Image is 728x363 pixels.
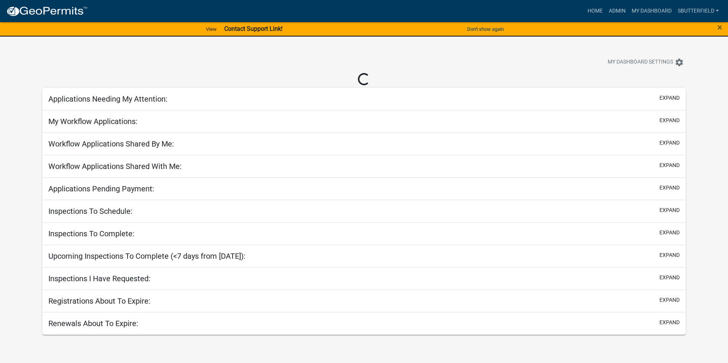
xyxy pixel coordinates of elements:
[48,274,150,283] h5: Inspections I Have Requested:
[659,229,680,237] button: expand
[659,139,680,147] button: expand
[48,319,138,328] h5: Renewals About To Expire:
[659,116,680,124] button: expand
[464,23,507,35] button: Don't show again
[659,251,680,259] button: expand
[584,4,606,18] a: Home
[659,94,680,102] button: expand
[659,161,680,169] button: expand
[48,139,174,148] h5: Workflow Applications Shared By Me:
[48,94,168,103] h5: Applications Needing My Attention:
[659,206,680,214] button: expand
[659,184,680,192] button: expand
[48,296,150,306] h5: Registrations About To Expire:
[48,184,154,193] h5: Applications Pending Payment:
[717,22,722,33] span: ×
[48,229,134,238] h5: Inspections To Complete:
[675,4,722,18] a: Sbutterfield
[602,55,690,70] button: My Dashboard Settingssettings
[629,4,675,18] a: My Dashboard
[203,23,220,35] a: View
[48,162,182,171] h5: Workflow Applications Shared With Me:
[48,207,133,216] h5: Inspections To Schedule:
[224,25,283,32] strong: Contact Support Link!
[48,117,137,126] h5: My Workflow Applications:
[659,296,680,304] button: expand
[608,58,673,67] span: My Dashboard Settings
[675,58,684,67] i: settings
[659,318,680,326] button: expand
[606,4,629,18] a: Admin
[717,23,722,32] button: Close
[659,274,680,282] button: expand
[48,252,246,261] h5: Upcoming Inspections To Complete (<7 days from [DATE]):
